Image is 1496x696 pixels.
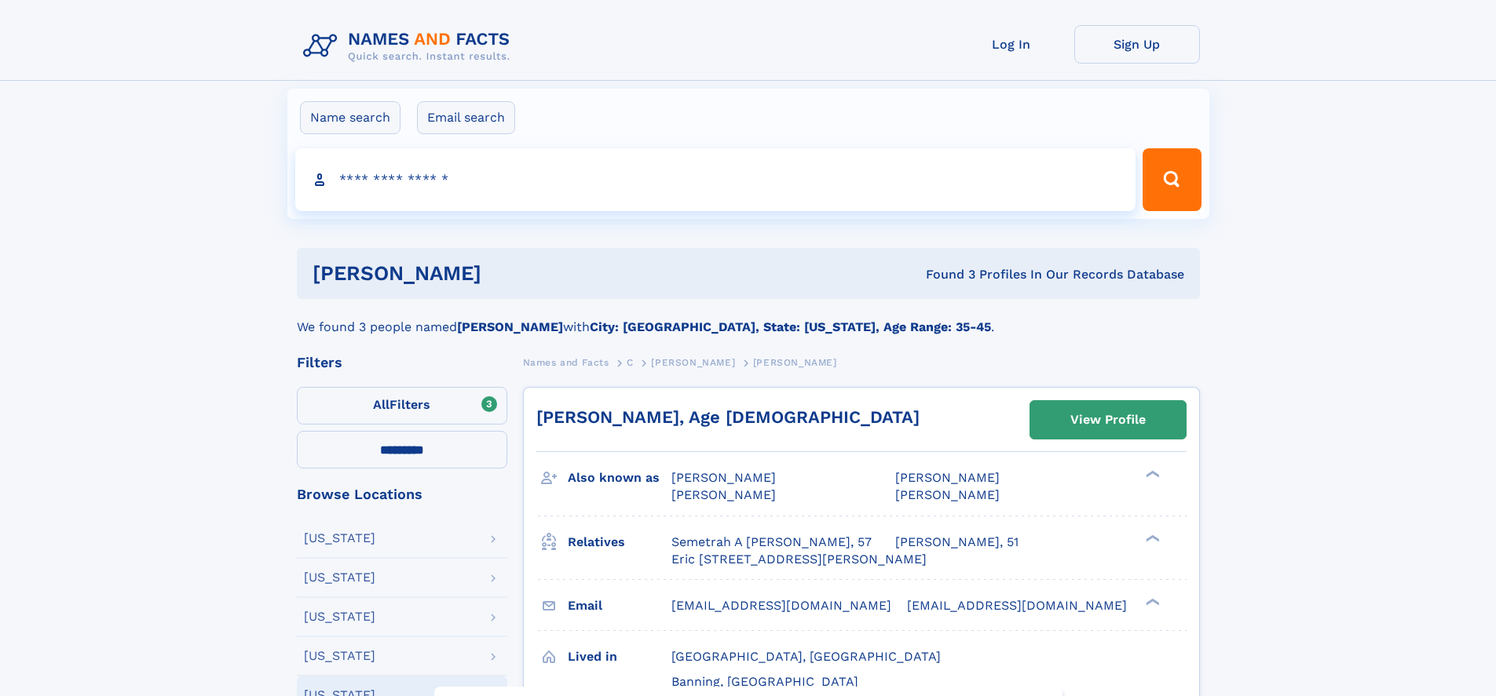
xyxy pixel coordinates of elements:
[1142,469,1161,479] div: ❯
[907,598,1127,613] span: [EMAIL_ADDRESS][DOMAIN_NAME]
[671,551,927,568] a: Eric [STREET_ADDRESS][PERSON_NAME]
[536,407,920,427] a: [PERSON_NAME], Age [DEMOGRAPHIC_DATA]
[523,352,609,372] a: Names and Facts
[568,592,671,619] h3: Email
[304,650,375,662] div: [US_STATE]
[417,101,515,134] label: Email search
[297,299,1200,337] div: We found 3 people named with .
[304,610,375,623] div: [US_STATE]
[1142,596,1161,607] div: ❯
[1142,533,1161,543] div: ❯
[373,397,390,412] span: All
[671,470,776,485] span: [PERSON_NAME]
[1143,148,1201,211] button: Search Button
[627,357,634,368] span: C
[297,387,507,425] label: Filters
[895,487,1000,502] span: [PERSON_NAME]
[1074,25,1200,64] a: Sign Up
[671,649,941,664] span: [GEOGRAPHIC_DATA], [GEOGRAPHIC_DATA]
[590,319,991,334] b: City: [GEOGRAPHIC_DATA], State: [US_STATE], Age Range: 35-45
[949,25,1074,64] a: Log In
[627,352,634,372] a: C
[297,355,507,370] div: Filters
[895,470,1000,485] span: [PERSON_NAME]
[568,643,671,670] h3: Lived in
[671,674,858,689] span: Banning, [GEOGRAPHIC_DATA]
[304,571,375,584] div: [US_STATE]
[1070,402,1146,438] div: View Profile
[704,266,1184,283] div: Found 3 Profiles In Our Records Database
[651,352,735,372] a: [PERSON_NAME]
[568,465,671,491] h3: Also known as
[671,534,872,551] a: Semetrah A [PERSON_NAME], 57
[671,487,776,502] span: [PERSON_NAME]
[457,319,563,334] b: [PERSON_NAME]
[753,357,837,368] span: [PERSON_NAME]
[300,101,401,134] label: Name search
[297,25,523,67] img: Logo Names and Facts
[304,532,375,545] div: [US_STATE]
[1030,401,1186,439] a: View Profile
[313,264,704,283] h1: [PERSON_NAME]
[671,598,891,613] span: [EMAIL_ADDRESS][DOMAIN_NAME]
[295,148,1136,211] input: search input
[895,534,1019,551] a: [PERSON_NAME], 51
[568,529,671,556] h3: Relatives
[297,487,507,501] div: Browse Locations
[651,357,735,368] span: [PERSON_NAME]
